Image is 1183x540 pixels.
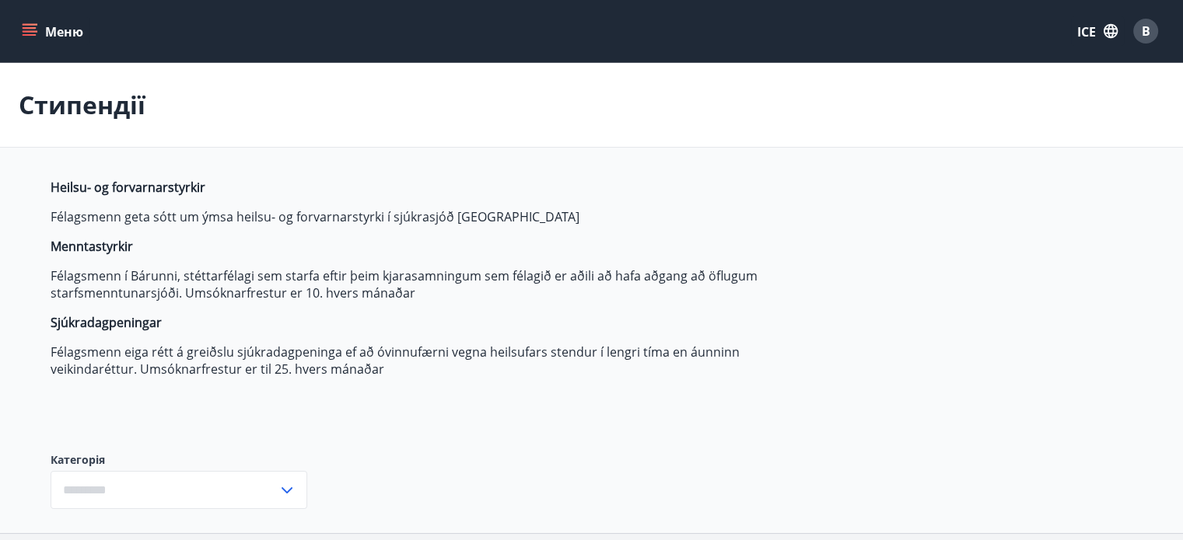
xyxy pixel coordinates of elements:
font: Категорія [51,452,105,467]
button: меню [19,17,89,45]
p: Félagsmenn í Bárunni, stéttarfélagi sem starfa eftir þeim kjarasamningum sem félagið er aðili að ... [51,267,785,301]
strong: Sjúkradagpeningar [51,314,162,331]
strong: Heilsu- og forvarnarstyrkir [51,179,205,196]
strong: Menntastyrkir [51,238,133,255]
button: ICE [1071,16,1124,46]
font: Меню [45,23,83,40]
font: ICE [1077,23,1096,40]
p: Félagsmenn eiga rétt á greiðslu sjúkradagpeninga ef að óvinnufærni vegna heilsufars stendur í len... [51,343,785,378]
font: В [1142,23,1150,40]
font: Стипендії [19,88,145,121]
p: Félagsmenn geta sótt um ýmsa heilsu- og forvarnarstyrki í sjúkrasjóð [GEOGRAPHIC_DATA] [51,208,785,225]
button: В [1127,12,1164,50]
